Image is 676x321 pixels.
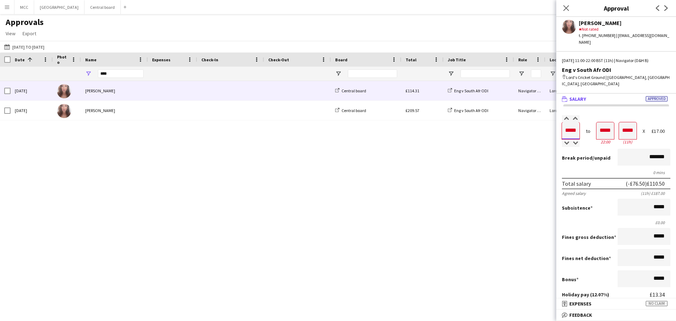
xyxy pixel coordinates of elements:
span: Check-In [201,57,218,62]
a: Central board [335,108,366,113]
div: Navigator (D&H B) [514,81,545,100]
div: Not rated [579,26,670,32]
mat-expansion-panel-header: Feedback [556,310,676,320]
span: Break period [562,155,593,161]
div: [DATE] [11,101,53,120]
span: Approved [646,96,668,101]
button: MCC [14,0,34,14]
div: (-£76.50) £110.50 [626,180,665,187]
div: Lord's Cricket Ground [545,81,616,100]
div: 11:00 [562,139,580,144]
div: Lord's Cricket Ground | [GEOGRAPHIC_DATA], [GEOGRAPHIC_DATA], [GEOGRAPHIC_DATA] [562,74,670,87]
img: Sophia Kaytaz [57,84,71,98]
a: Export [20,29,39,38]
span: Date [15,57,25,62]
img: Sophia Kaytaz [57,104,71,118]
a: Eng v South Afr ODI [448,88,488,93]
label: Bonus [562,276,578,283]
a: View [3,29,18,38]
span: Eng v South Afr ODI [454,88,488,93]
div: 11h [619,139,637,144]
span: Photo [57,54,68,65]
div: (11h) £187.00 [641,191,670,196]
mat-expansion-panel-header: SalaryApproved [556,94,676,104]
span: Expenses [152,57,170,62]
div: £13.34 [650,291,670,298]
div: X [643,129,645,134]
div: [PERSON_NAME] [579,20,670,26]
input: Job Title Filter Input [461,69,510,78]
span: £209.57 [406,108,419,113]
div: t. [PHONE_NUMBER] | [EMAIL_ADDRESS][DOMAIN_NAME] [579,32,670,45]
button: Open Filter Menu [448,70,454,77]
div: Navigator (D&H B) [514,101,545,120]
a: Central board [335,88,366,93]
span: Location [550,57,567,62]
label: Subsistence [562,205,593,211]
div: £0.00 [562,220,670,225]
button: Central board [84,0,121,14]
div: [PERSON_NAME] [81,101,148,120]
span: Feedback [569,312,592,318]
label: Holiday pay (12.07%) [562,291,609,298]
input: Role Filter Input [531,69,541,78]
div: 22:00 [596,139,614,144]
input: Name Filter Input [98,69,144,78]
span: Board [335,57,348,62]
mat-expansion-panel-header: ExpensesNo claim [556,298,676,309]
button: Open Filter Menu [335,70,342,77]
span: No claim [646,301,668,306]
div: 0 mins [562,170,670,175]
span: View [6,30,15,37]
div: [DATE] [11,81,53,100]
div: Agreed salary [562,191,586,196]
div: Eng v South Afr ODI [562,67,670,73]
div: Total salary [562,180,591,187]
button: [DATE] to [DATE] [3,43,46,51]
div: Lord's Cricket Ground [545,101,616,120]
button: Open Filter Menu [518,70,525,77]
span: Total [406,57,417,62]
input: Board Filter Input [348,69,397,78]
span: Export [23,30,36,37]
span: Expenses [569,301,591,307]
label: /unpaid [562,155,611,161]
span: Name [85,57,96,62]
div: [DATE] 11:00-22:00 BST (11h) | Navigator (D&H B) [562,57,670,64]
span: Central board [342,88,366,93]
span: Salary [569,96,586,102]
button: Open Filter Menu [85,70,92,77]
div: [PERSON_NAME] [81,81,148,100]
span: Role [518,57,527,62]
span: £114.31 [406,88,419,93]
button: [GEOGRAPHIC_DATA] [34,0,84,14]
span: Central board [342,108,366,113]
span: Job Title [448,57,466,62]
label: Salary [562,116,670,121]
span: Eng v South Afr ODI [454,108,488,113]
label: Fines net deduction [562,255,611,261]
h3: Approval [556,4,676,13]
a: Eng v South Afr ODI [448,108,488,113]
label: Fines gross deduction [562,234,616,240]
button: Open Filter Menu [550,70,556,77]
div: to [586,129,590,134]
span: Check-Out [268,57,289,62]
div: £17.00 [651,129,670,134]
